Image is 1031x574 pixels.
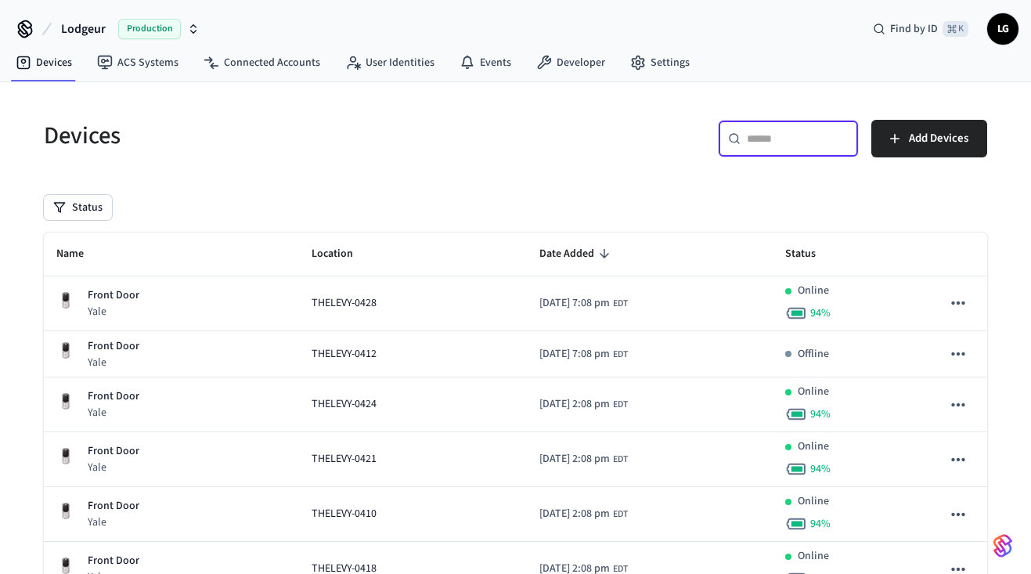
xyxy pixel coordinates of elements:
[798,346,829,363] p: Offline
[539,451,610,468] span: [DATE] 2:08 pm
[88,405,139,421] p: Yale
[860,15,981,43] div: Find by ID⌘ K
[56,447,75,466] img: Yale Assure Touchscreen Wifi Smart Lock, Satin Nickel, Front
[943,21,968,37] span: ⌘ K
[312,451,377,468] span: THELEVY-0421
[613,348,628,362] span: EDT
[618,49,702,77] a: Settings
[539,295,628,312] div: America/New_York
[56,242,104,266] span: Name
[810,305,831,321] span: 94 %
[61,20,106,38] span: Lodgeur
[88,460,139,475] p: Yale
[810,406,831,422] span: 94 %
[539,295,610,312] span: [DATE] 7:08 pm
[890,21,938,37] span: Find by ID
[88,498,139,514] p: Front Door
[312,295,377,312] span: THELEVY-0428
[312,506,377,522] span: THELEVY-0410
[539,242,615,266] span: Date Added
[539,346,628,363] div: America/New_York
[810,461,831,477] span: 94 %
[613,453,628,467] span: EDT
[539,506,610,522] span: [DATE] 2:08 pm
[88,514,139,530] p: Yale
[312,242,373,266] span: Location
[871,120,987,157] button: Add Devices
[56,502,75,521] img: Yale Assure Touchscreen Wifi Smart Lock, Satin Nickel, Front
[613,507,628,522] span: EDT
[539,506,628,522] div: America/New_York
[798,439,829,455] p: Online
[88,304,139,319] p: Yale
[3,49,85,77] a: Devices
[88,388,139,405] p: Front Door
[56,291,75,310] img: Yale Assure Touchscreen Wifi Smart Lock, Satin Nickel, Front
[539,346,610,363] span: [DATE] 7:08 pm
[539,451,628,468] div: America/New_York
[88,287,139,304] p: Front Door
[539,396,628,413] div: America/New_York
[312,346,377,363] span: THELEVY-0412
[810,516,831,532] span: 94 %
[191,49,333,77] a: Connected Accounts
[539,396,610,413] span: [DATE] 2:08 pm
[56,392,75,411] img: Yale Assure Touchscreen Wifi Smart Lock, Satin Nickel, Front
[118,19,181,39] span: Production
[447,49,524,77] a: Events
[85,49,191,77] a: ACS Systems
[798,283,829,299] p: Online
[987,13,1018,45] button: LG
[44,120,506,152] h5: Devices
[989,15,1017,43] span: LG
[312,396,377,413] span: THELEVY-0424
[88,553,139,569] p: Front Door
[333,49,447,77] a: User Identities
[993,533,1012,558] img: SeamLogoGradient.69752ec5.svg
[88,443,139,460] p: Front Door
[88,338,139,355] p: Front Door
[798,548,829,565] p: Online
[88,355,139,370] p: Yale
[798,384,829,400] p: Online
[44,195,112,220] button: Status
[798,493,829,510] p: Online
[524,49,618,77] a: Developer
[56,341,75,360] img: Yale Assure Touchscreen Wifi Smart Lock, Satin Nickel, Front
[613,398,628,412] span: EDT
[785,242,836,266] span: Status
[613,297,628,311] span: EDT
[909,128,968,149] span: Add Devices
